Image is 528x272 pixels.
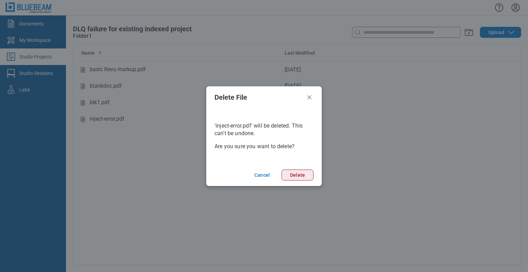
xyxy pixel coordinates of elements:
[282,170,313,181] button: Delete
[305,93,313,101] button: Close
[214,94,302,101] h2: Delete File
[214,122,313,137] p: 'inject-error.pdf' will be deleted. This can't be undone.
[214,143,313,150] p: Are you sure you want to delete?
[246,170,276,181] button: Cancel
